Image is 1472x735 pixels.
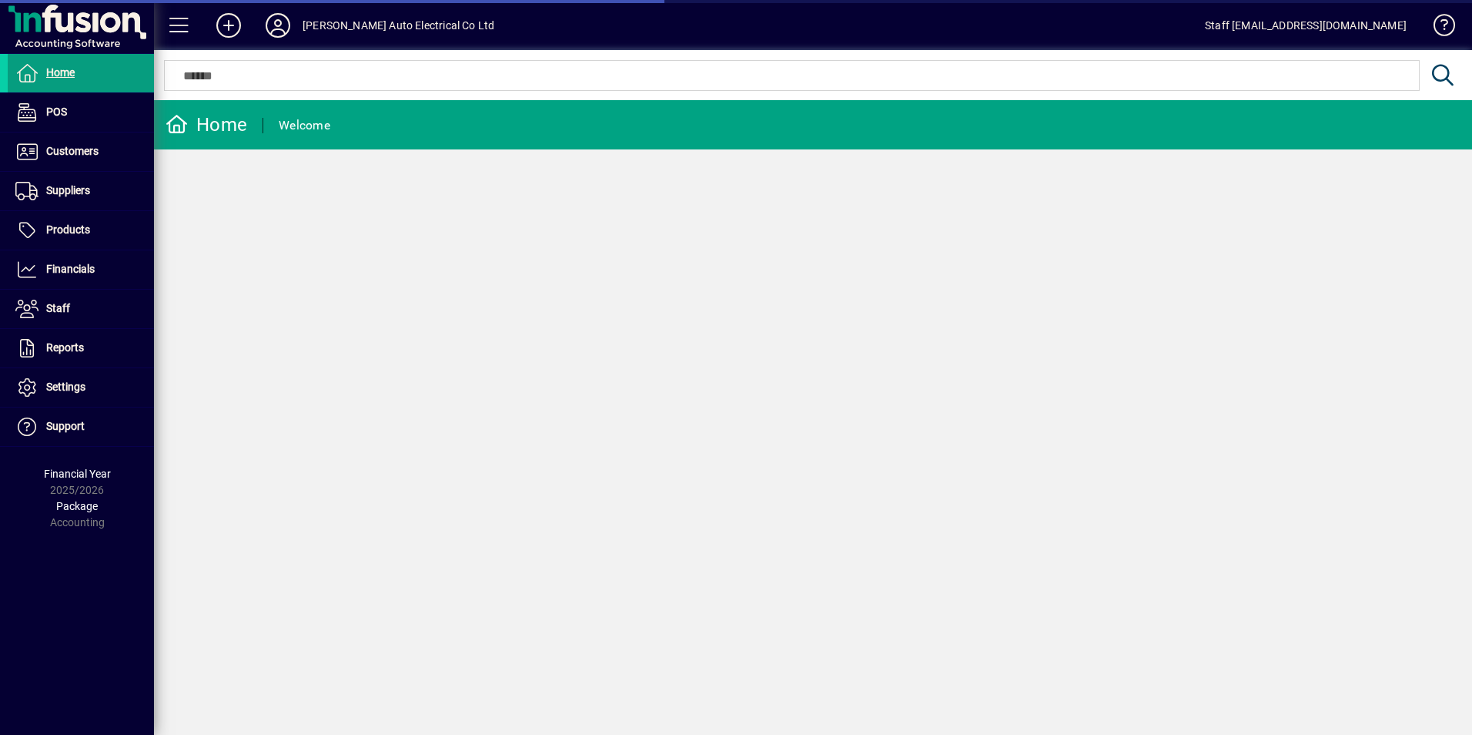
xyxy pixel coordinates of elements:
[8,329,154,367] a: Reports
[8,93,154,132] a: POS
[44,468,111,480] span: Financial Year
[46,263,95,275] span: Financials
[46,223,90,236] span: Products
[166,112,247,137] div: Home
[8,172,154,210] a: Suppliers
[8,290,154,328] a: Staff
[279,113,330,138] div: Welcome
[253,12,303,39] button: Profile
[8,250,154,289] a: Financials
[46,184,90,196] span: Suppliers
[8,368,154,407] a: Settings
[46,341,84,354] span: Reports
[46,381,85,393] span: Settings
[46,66,75,79] span: Home
[8,211,154,250] a: Products
[8,408,154,446] a: Support
[46,302,70,314] span: Staff
[56,500,98,512] span: Package
[303,13,494,38] div: [PERSON_NAME] Auto Electrical Co Ltd
[1205,13,1407,38] div: Staff [EMAIL_ADDRESS][DOMAIN_NAME]
[46,145,99,157] span: Customers
[46,420,85,432] span: Support
[1422,3,1453,53] a: Knowledge Base
[8,133,154,171] a: Customers
[204,12,253,39] button: Add
[46,106,67,118] span: POS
